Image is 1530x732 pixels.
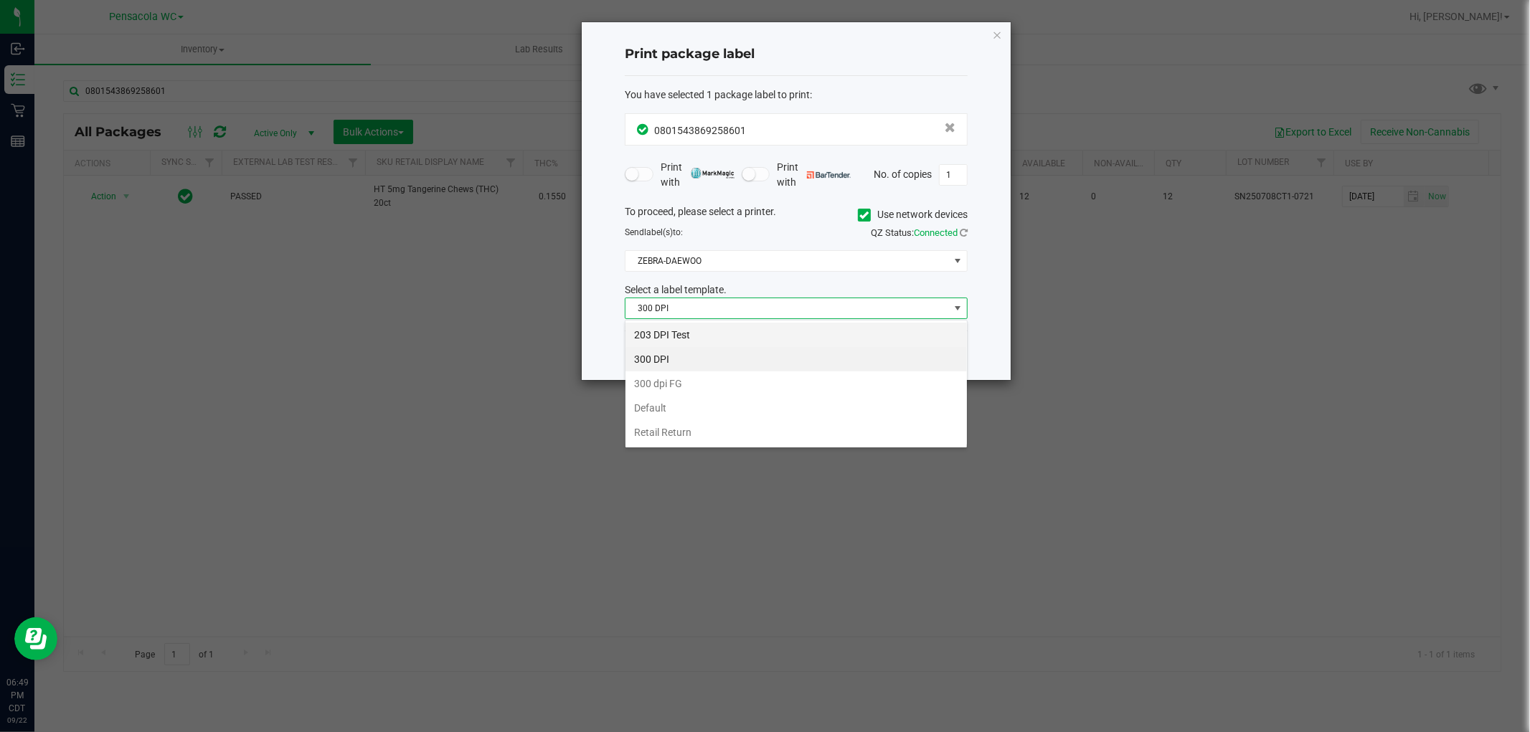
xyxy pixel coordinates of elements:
span: QZ Status: [871,227,968,238]
li: 300 dpi FG [625,371,967,396]
label: Use network devices [858,207,968,222]
span: Connected [914,227,958,238]
span: No. of copies [874,168,932,179]
span: You have selected 1 package label to print [625,89,810,100]
span: Print with [661,160,735,190]
span: In Sync [637,122,651,137]
div: : [625,87,968,103]
span: ZEBRA-DAEWOO [625,251,949,271]
iframe: Resource center [14,617,57,660]
div: Select a label template. [614,282,978,298]
span: label(s) [644,227,673,237]
span: Send to: [625,227,683,237]
img: bartender.png [807,171,851,179]
li: Default [625,396,967,420]
span: Print with [777,160,851,190]
div: To proceed, please select a printer. [614,204,978,226]
span: 300 DPI [625,298,949,318]
li: 300 DPI [625,347,967,371]
span: 0801543869258601 [654,125,746,136]
li: Retail Return [625,420,967,445]
li: 203 DPI Test [625,323,967,347]
h4: Print package label [625,45,968,64]
img: mark_magic_cybra.png [691,168,735,179]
